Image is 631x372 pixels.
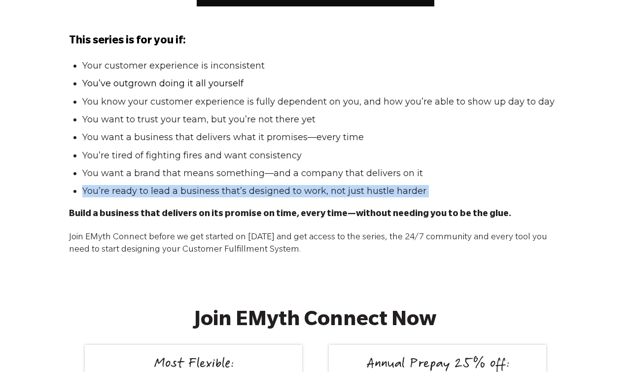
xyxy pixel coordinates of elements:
[82,78,244,89] span: You’ve outgrown doing it all yourself
[82,113,557,126] li: You want to trust your team, but you’re not there yet
[82,60,557,72] li: Your customer experience is inconsistent
[140,310,491,334] h2: Join EMyth Connect Now
[69,36,186,47] span: This series is for you if:
[69,232,562,257] p: .
[82,96,557,108] li: You know your customer experience is fully dependent on you, and how you’re able to show up day t...
[82,167,557,180] li: You want a brand that means something—and a company that delivers on it
[82,149,557,162] li: You’re tired of fighting fires and want consistency
[82,185,557,197] li: You’re ready to lead a business that’s designed to work, not just hustle harder
[69,210,511,220] strong: Build a business that delivers on its promise on time, every time—without needing you to be the g...
[69,233,547,255] span: Join EMyth Connect before we get started on [DATE] and get access to the series, the 24/7 communi...
[582,325,631,372] iframe: Chat Widget
[82,131,557,144] li: You want a business that delivers what it promises—every time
